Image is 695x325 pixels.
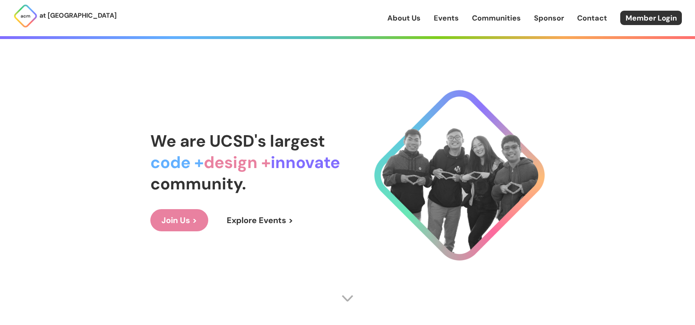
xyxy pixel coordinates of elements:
[341,292,354,304] img: Scroll Arrow
[271,152,340,173] span: innovate
[620,11,682,25] a: Member Login
[472,13,521,23] a: Communities
[577,13,607,23] a: Contact
[534,13,564,23] a: Sponsor
[150,130,325,152] span: We are UCSD's largest
[13,4,38,28] img: ACM Logo
[374,90,545,260] img: Cool Logo
[39,10,117,21] p: at [GEOGRAPHIC_DATA]
[216,209,304,231] a: Explore Events >
[387,13,421,23] a: About Us
[204,152,271,173] span: design +
[150,173,246,194] span: community.
[150,152,204,173] span: code +
[13,4,117,28] a: at [GEOGRAPHIC_DATA]
[434,13,459,23] a: Events
[150,209,208,231] a: Join Us >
